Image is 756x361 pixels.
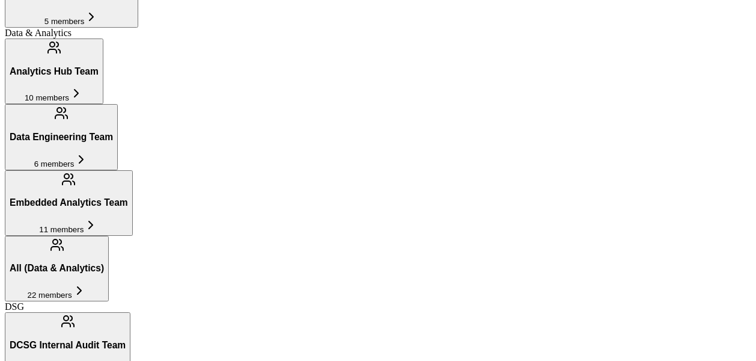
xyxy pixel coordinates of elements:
h3: Embedded Analytics Team [10,197,128,208]
button: Analytics Hub Team10 members [5,39,103,104]
button: All (Data & Analytics)22 members [5,236,109,301]
span: 22 members [28,291,72,300]
h3: All (Data & Analytics) [10,263,104,274]
span: 10 members [25,93,69,102]
span: Data & Analytics [5,28,72,38]
span: 6 members [34,159,75,168]
h3: DCSG Internal Audit Team [10,340,126,351]
span: 5 members [44,17,85,26]
button: Data Engineering Team6 members [5,104,118,170]
span: 11 members [39,225,84,234]
span: DSG [5,301,24,312]
button: Embedded Analytics Team11 members [5,170,133,236]
h3: Data Engineering Team [10,132,113,143]
h3: Analytics Hub Team [10,66,99,77]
